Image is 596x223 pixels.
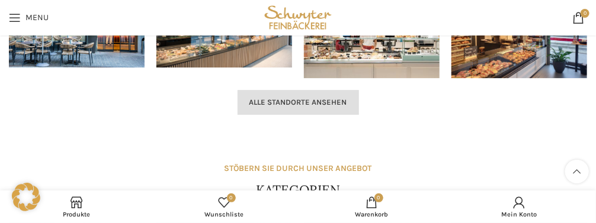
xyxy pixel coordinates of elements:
h4: KATEGORIEN [256,181,340,199]
span: Mein Konto [451,211,587,218]
span: Alle Standorte ansehen [249,98,347,107]
a: Produkte [3,193,150,220]
div: STÖBERN SIE DURCH UNSER ANGEBOT [225,162,372,175]
a: Open mobile menu [3,6,55,30]
a: Alle Standorte ansehen [238,90,359,115]
a: Site logo [262,12,335,22]
span: Wunschliste [156,211,292,218]
span: 0 [374,193,383,202]
div: Meine Wunschliste [150,193,298,220]
span: 0 [581,9,589,18]
div: My cart [298,193,446,220]
a: 0 Wunschliste [150,193,298,220]
a: Scroll to top button [565,160,589,183]
a: Mein Konto [446,193,593,220]
span: Menu [25,14,49,22]
a: 0 [566,6,590,30]
span: 0 [227,193,236,202]
a: 0 Warenkorb [298,193,446,220]
span: Warenkorb [304,211,440,218]
span: Produkte [9,211,145,218]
